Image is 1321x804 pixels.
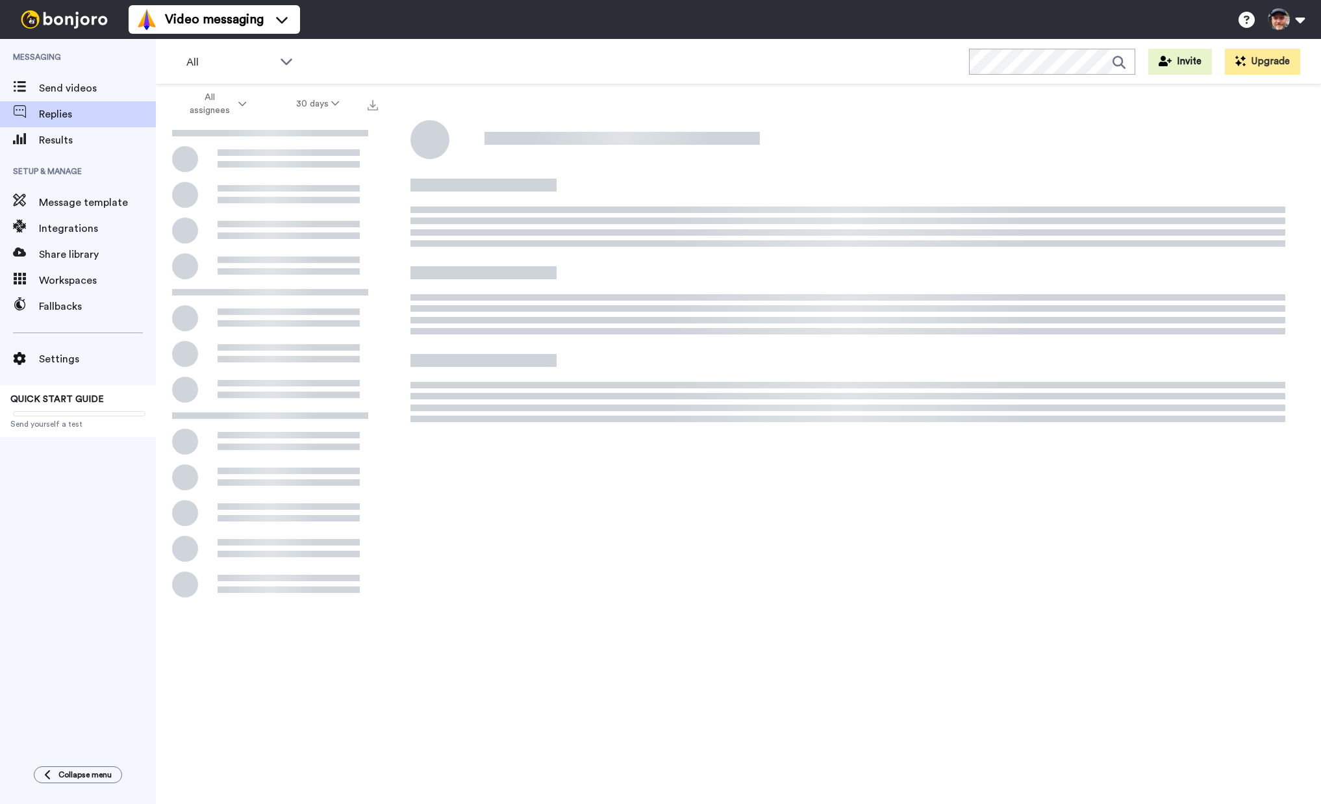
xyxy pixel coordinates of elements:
span: Send videos [39,81,156,96]
span: Settings [39,351,156,367]
button: 30 days [271,92,364,116]
span: Workspaces [39,273,156,288]
img: export.svg [368,100,378,110]
span: Integrations [39,221,156,236]
span: Results [39,132,156,148]
span: Video messaging [165,10,264,29]
span: All [186,55,273,70]
span: All assignees [183,91,236,117]
button: All assignees [158,86,271,122]
span: Fallbacks [39,299,156,314]
span: Message template [39,195,156,210]
img: bj-logo-header-white.svg [16,10,113,29]
button: Upgrade [1225,49,1300,75]
span: QUICK START GUIDE [10,395,104,404]
span: Replies [39,107,156,122]
img: vm-color.svg [136,9,157,30]
button: Export all results that match these filters now. [364,94,382,114]
span: Collapse menu [58,770,112,780]
button: Collapse menu [34,766,122,783]
span: Send yourself a test [10,419,145,429]
span: Share library [39,247,156,262]
button: Invite [1148,49,1212,75]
